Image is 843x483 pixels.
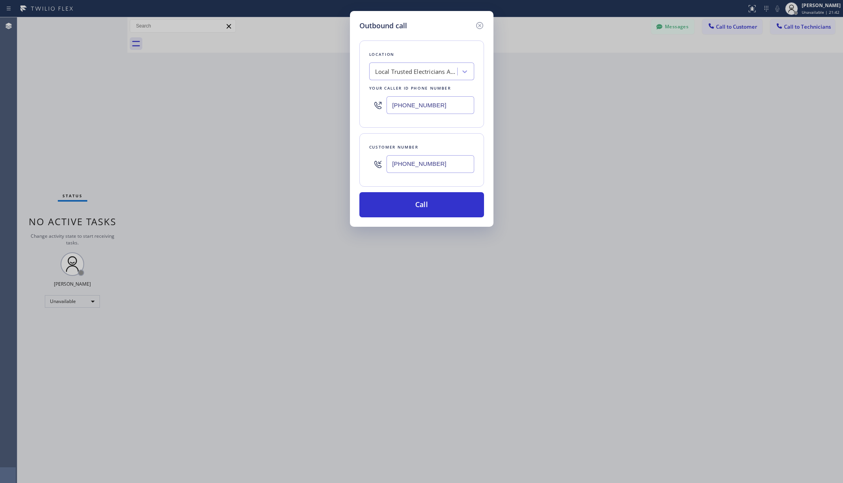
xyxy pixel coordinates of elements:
[359,20,407,31] h5: Outbound call
[369,143,474,151] div: Customer number
[387,96,474,114] input: (123) 456-7890
[387,155,474,173] input: (123) 456-7890
[375,67,458,76] div: Local Trusted Electricians Anaheim
[369,84,474,92] div: Your caller id phone number
[359,192,484,217] button: Call
[369,50,474,59] div: Location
